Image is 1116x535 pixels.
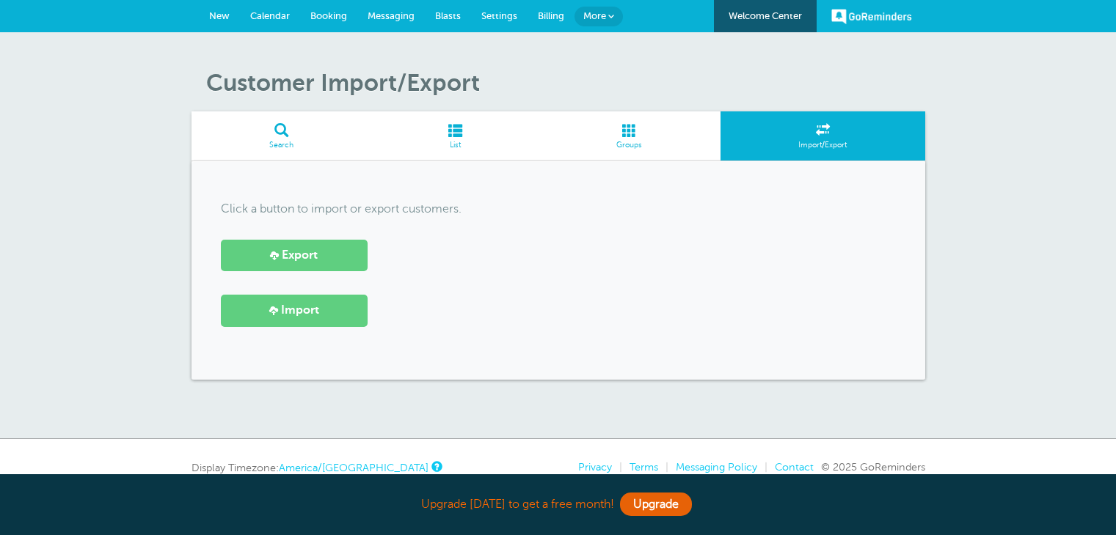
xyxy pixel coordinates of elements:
[379,141,531,150] span: List
[192,111,372,160] a: Search
[658,461,668,473] li: |
[371,111,539,160] a: List
[221,295,368,326] a: Import
[206,69,925,97] h1: Customer Import/Export
[630,461,658,473] a: Terms
[539,111,721,160] a: Groups
[281,303,319,317] span: Import
[192,489,925,520] div: Upgrade [DATE] to get a free month!
[612,461,622,473] li: |
[279,462,428,473] a: America/[GEOGRAPHIC_DATA]
[481,10,517,21] span: Settings
[620,492,692,516] a: Upgrade
[546,141,713,150] span: Groups
[728,141,918,150] span: Import/Export
[199,141,365,150] span: Search
[757,461,767,473] li: |
[250,10,290,21] span: Calendar
[282,248,318,262] span: Export
[221,240,368,271] a: Export
[310,10,347,21] span: Booking
[676,461,757,473] a: Messaging Policy
[775,461,814,473] a: Contact
[821,461,925,473] span: © 2025 GoReminders
[221,202,896,216] p: Click a button to import or export customers.
[192,461,440,474] div: Display Timezone:
[583,10,606,21] span: More
[368,10,415,21] span: Messaging
[435,10,461,21] span: Blasts
[431,462,440,471] a: This is the timezone being used to display dates and times to you on this device. Click the timez...
[209,10,230,21] span: New
[538,10,564,21] span: Billing
[575,7,623,26] a: More
[578,461,612,473] a: Privacy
